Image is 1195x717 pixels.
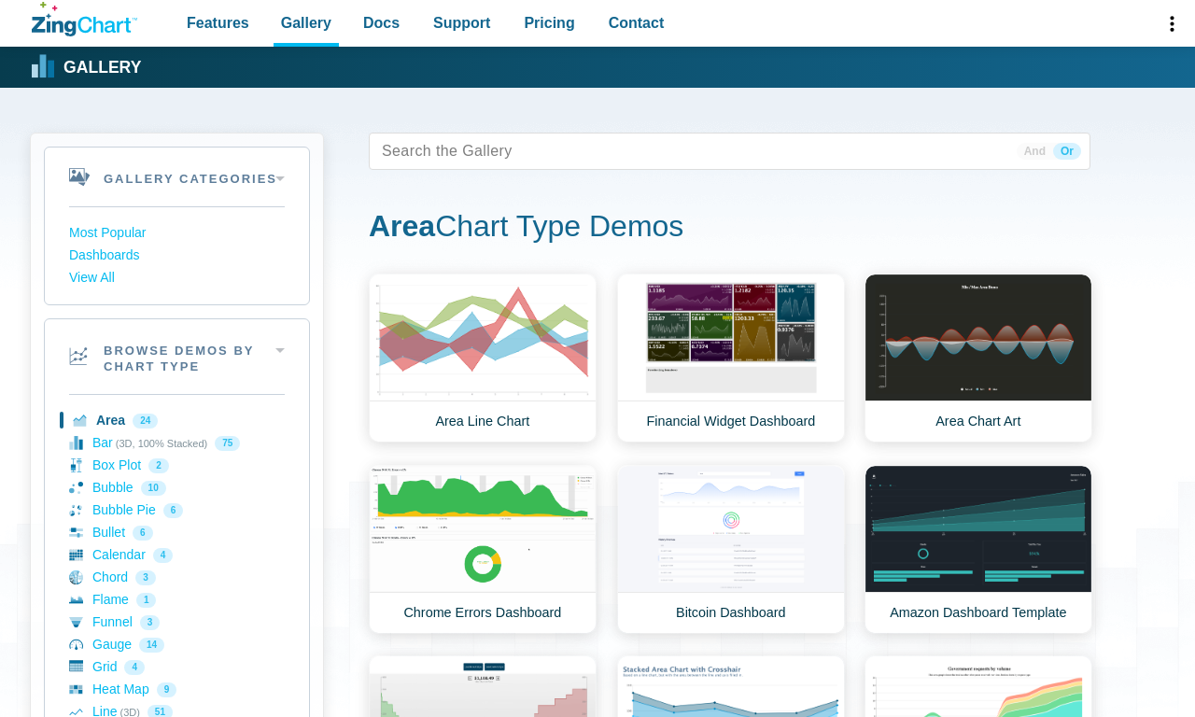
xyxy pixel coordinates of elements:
span: Docs [363,10,400,35]
a: Area Line Chart [369,274,597,443]
a: ZingChart Logo. Click to return to the homepage [32,2,137,36]
strong: Gallery [63,60,141,77]
a: Amazon Dashboard Template [865,465,1092,634]
span: Features [187,10,249,35]
a: Area Chart Art [865,274,1092,443]
span: Or [1053,143,1081,160]
strong: Area [369,209,435,243]
a: Chrome Errors Dashboard [369,465,597,634]
span: Gallery [281,10,331,35]
span: Pricing [524,10,574,35]
h2: Gallery Categories [45,148,309,206]
span: And [1017,143,1053,160]
a: Most Popular [69,222,285,245]
a: Gallery [32,53,141,81]
a: Dashboards [69,245,285,267]
a: Financial Widget Dashboard [617,274,845,443]
a: View All [69,267,285,289]
h2: Browse Demos By Chart Type [45,319,309,394]
span: Support [433,10,490,35]
a: Bitcoin Dashboard [617,465,845,634]
span: Contact [609,10,665,35]
h1: Chart Type Demos [369,207,1090,249]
